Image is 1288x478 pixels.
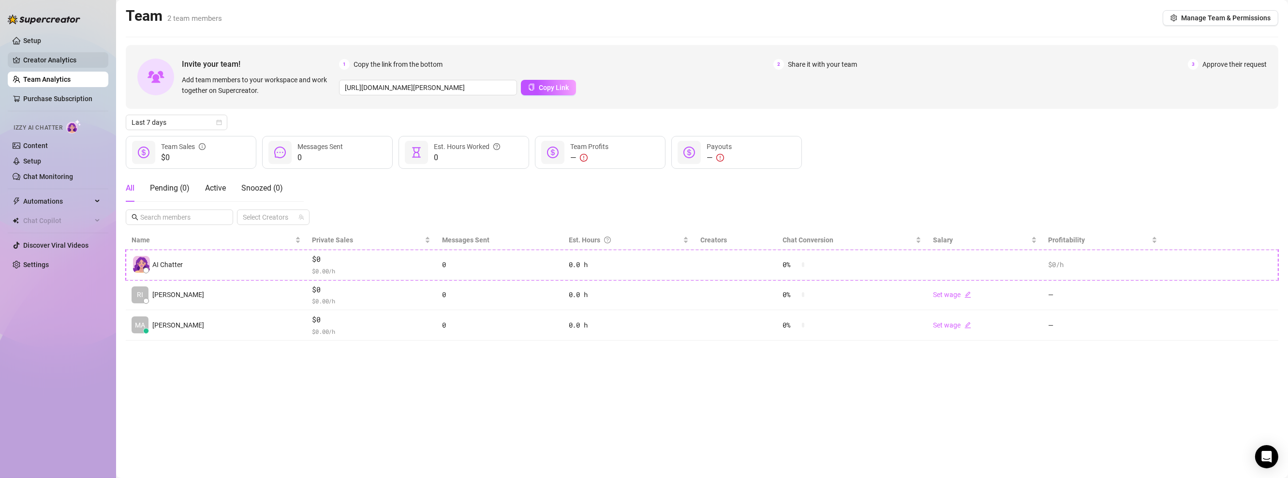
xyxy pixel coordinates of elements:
[716,154,724,162] span: exclamation-circle
[570,143,608,150] span: Team Profits
[1188,59,1199,70] span: 3
[150,182,190,194] div: Pending ( 0 )
[312,254,430,265] span: $0
[161,141,206,152] div: Team Sales
[152,320,204,330] span: [PERSON_NAME]
[521,80,576,95] button: Copy Link
[126,231,307,250] th: Name
[13,217,19,224] img: Chat Copilot
[199,141,206,152] span: info-circle
[274,147,286,158] span: message
[23,213,92,228] span: Chat Copilot
[135,320,145,330] span: MA
[783,259,798,270] span: 0 %
[167,14,222,23] span: 2 team members
[707,152,732,164] div: —
[547,147,559,158] span: dollar-circle
[152,289,204,300] span: [PERSON_NAME]
[126,7,222,25] h2: Team
[23,194,92,209] span: Automations
[964,322,971,329] span: edit
[132,214,138,221] span: search
[23,142,48,149] a: Content
[182,75,335,96] span: Add team members to your workspace and work together on Supercreator.
[132,235,293,245] span: Name
[570,152,608,164] div: —
[312,284,430,296] span: $0
[23,173,73,180] a: Chat Monitoring
[1163,10,1278,26] button: Manage Team & Permissions
[442,259,557,270] div: 0
[528,84,535,90] span: copy
[354,59,443,70] span: Copy the link from the bottom
[297,143,343,150] span: Messages Sent
[1181,14,1271,22] span: Manage Team & Permissions
[23,37,41,45] a: Setup
[434,141,500,152] div: Est. Hours Worked
[152,259,183,270] span: AI Chatter
[933,321,971,329] a: Set wageedit
[126,182,134,194] div: All
[138,147,149,158] span: dollar-circle
[339,59,350,70] span: 1
[23,75,71,83] a: Team Analytics
[783,236,833,244] span: Chat Conversion
[132,115,222,130] span: Last 7 days
[569,259,689,270] div: 0.0 h
[707,143,732,150] span: Payouts
[23,241,89,249] a: Discover Viral Videos
[569,320,689,330] div: 0.0 h
[298,214,304,220] span: team
[493,141,500,152] span: question-circle
[133,256,150,273] img: izzy-ai-chatter-avatar-DDCN_rTZ.svg
[604,235,611,245] span: question-circle
[1202,59,1267,70] span: Approve their request
[1049,259,1157,270] div: $0 /h
[137,289,143,300] span: RI
[442,289,557,300] div: 0
[23,52,101,68] a: Creator Analytics
[23,95,92,103] a: Purchase Subscription
[161,152,206,164] span: $0
[312,327,430,336] span: $ 0.00 /h
[13,197,20,205] span: thunderbolt
[773,59,784,70] span: 2
[411,147,422,158] span: hourglass
[783,320,798,330] span: 0 %
[216,119,222,125] span: calendar
[783,289,798,300] span: 0 %
[569,289,689,300] div: 0.0 h
[23,157,41,165] a: Setup
[683,147,695,158] span: dollar-circle
[1043,280,1163,311] td: —
[442,320,557,330] div: 0
[434,152,500,164] span: 0
[964,291,971,298] span: edit
[933,236,953,244] span: Salary
[580,154,588,162] span: exclamation-circle
[312,296,430,306] span: $ 0.00 /h
[933,291,971,299] a: Set wageedit
[312,236,354,244] span: Private Sales
[312,314,430,326] span: $0
[8,15,80,24] img: logo-BBDzfeDw.svg
[241,183,283,193] span: Snoozed ( 0 )
[1043,310,1163,341] td: —
[23,261,49,269] a: Settings
[442,236,489,244] span: Messages Sent
[788,59,857,70] span: Share it with your team
[1170,15,1177,21] span: setting
[1255,445,1278,468] div: Open Intercom Messenger
[14,123,62,133] span: Izzy AI Chatter
[140,212,220,223] input: Search members
[1049,236,1085,244] span: Profitability
[205,183,226,193] span: Active
[539,84,569,91] span: Copy Link
[297,152,343,164] span: 0
[695,231,777,250] th: Creators
[66,119,81,134] img: AI Chatter
[569,235,681,245] div: Est. Hours
[312,266,430,276] span: $ 0.00 /h
[182,58,339,70] span: Invite your team!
